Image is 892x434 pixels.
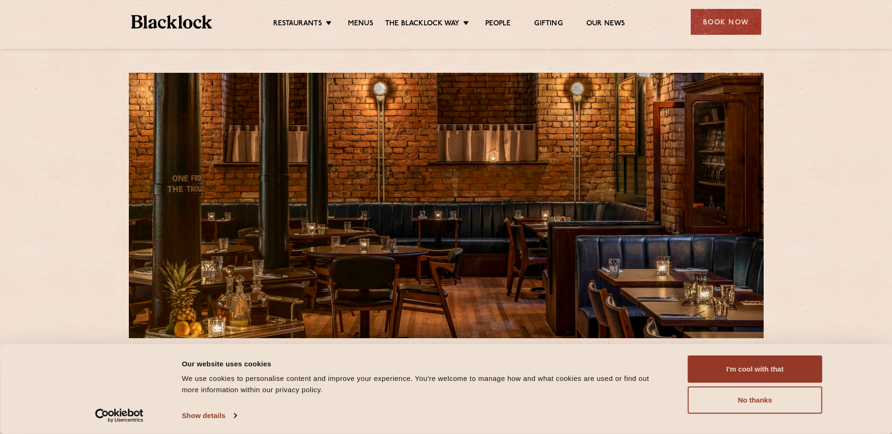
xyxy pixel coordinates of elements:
[534,19,562,30] a: Gifting
[273,19,322,30] a: Restaurants
[688,387,822,414] button: No thanks
[586,19,625,30] a: Our News
[385,19,459,30] a: The Blacklock Way
[182,409,237,423] a: Show details
[688,356,822,383] button: I'm cool with that
[485,19,511,30] a: People
[78,409,160,423] a: Usercentrics Cookiebot - opens in a new window
[348,19,373,30] a: Menus
[182,373,667,395] div: We use cookies to personalise content and improve your experience. You're welcome to manage how a...
[182,358,667,369] div: Our website uses cookies
[691,9,761,35] div: Book Now
[131,15,213,29] img: BL_Textured_Logo-footer-cropped.svg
